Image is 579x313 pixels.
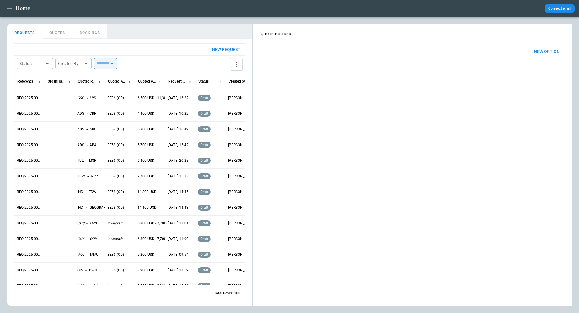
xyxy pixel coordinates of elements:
[216,77,224,85] button: Status column menu
[77,205,123,210] p: IND → [GEOGRAPHIC_DATA]
[168,127,188,132] p: [DATE] 16:42
[77,268,97,273] p: OLV → DWH
[168,252,188,257] p: [DATE] 09:54
[214,291,233,296] p: Total Rows:
[529,45,565,58] button: New Option
[42,24,72,39] button: QUOTES
[138,268,154,273] p: 3,900 USD
[77,174,98,179] p: TDW → MRC
[228,127,253,132] p: [PERSON_NAME]
[35,77,43,85] button: Reference column menu
[78,79,96,83] div: Quoted Route
[168,189,188,195] p: [DATE] 14:45
[199,205,210,210] span: draft
[19,61,43,67] div: Status
[228,95,253,101] p: [PERSON_NAME]
[199,221,210,225] span: draft
[186,77,194,85] button: Request Created At (UTC-05:00) column menu
[107,158,124,163] p: BE36 (OD)
[17,111,42,116] p: REQ-2025-000250
[77,127,96,132] p: ADS → ABQ
[168,205,188,210] p: [DATE] 14:43
[168,268,188,273] p: [DATE] 11:59
[138,158,154,163] p: 6,400 USD
[17,221,42,226] p: REQ-2025-000243
[138,111,154,116] p: 4,400 USD
[58,61,82,67] div: Created By
[228,189,253,195] p: [PERSON_NAME]
[199,158,210,163] span: draft
[199,143,210,147] span: draft
[48,79,65,83] div: Organisation
[199,127,210,131] span: draft
[107,205,124,210] p: BE58 (OD)
[126,77,134,85] button: Quoted Aircraft column menu
[198,79,209,83] div: Status
[138,221,174,226] p: 6,800 USD - 7,700 USD
[17,79,33,83] div: Reference
[234,291,240,296] p: 100
[108,79,126,83] div: Quoted Aircraft
[107,142,124,148] p: BE58 (OD)
[253,40,572,63] div: scrollable content
[228,174,253,179] p: [PERSON_NAME]
[156,77,164,85] button: Quoted Price column menu
[138,95,176,101] p: 6,500 USD - 11,300 USD
[107,221,122,226] p: 2 Aircraft
[168,111,188,116] p: [DATE] 10:22
[17,95,42,101] p: REQ-2025-000251
[77,95,96,101] p: GSO → LRD
[168,221,188,226] p: [DATE] 11:01
[17,236,42,242] p: REQ-2025-000242
[199,252,210,257] span: draft
[107,252,124,257] p: BE36 (OD)
[138,189,157,195] p: 11,300 USD
[199,96,210,100] span: draft
[228,158,253,163] p: [PERSON_NAME]
[7,24,42,39] button: REQUESTS
[17,252,42,257] p: REQ-2025-000241
[229,79,246,83] div: Created by
[17,205,42,210] p: REQ-2025-000244
[17,268,42,273] p: REQ-2025-000240
[168,142,188,148] p: [DATE] 15:42
[16,5,30,12] h1: Home
[138,174,154,179] p: 7,700 USD
[228,205,253,210] p: [PERSON_NAME]
[199,190,210,194] span: draft
[168,236,188,242] p: [DATE] 11:00
[168,79,186,83] div: Request Created At (UTC-05:00)
[199,111,210,116] span: draft
[17,189,42,195] p: REQ-2025-000245
[168,95,188,101] p: [DATE] 16:22
[168,174,188,179] p: [DATE] 15:13
[199,174,210,178] span: draft
[107,236,122,242] p: 2 Aircraft
[228,142,253,148] p: [PERSON_NAME]
[77,252,99,257] p: MQJ → MMU
[77,158,96,163] p: TUL → MSP
[138,205,157,210] p: 11,100 USD
[138,79,156,83] div: Quoted Price
[228,236,253,242] p: [PERSON_NAME]
[138,236,174,242] p: 6,800 USD - 7,700 USD
[228,111,253,116] p: [PERSON_NAME]
[17,127,42,132] p: REQ-2025-000249
[230,58,243,71] button: more
[77,221,97,226] p: CHS → ORD
[107,127,124,132] p: BE58 (OD)
[17,158,42,163] p: REQ-2025-000247
[228,268,253,273] p: [PERSON_NAME]
[107,111,124,116] p: BE58 (OD)
[96,77,103,85] button: Quoted Route column menu
[228,252,253,257] p: [PERSON_NAME]
[17,174,42,179] p: REQ-2025-000246
[77,111,96,116] p: ADS → CRP
[138,252,154,257] p: 5,200 USD
[17,142,42,148] p: REQ-2025-000248
[199,268,210,272] span: draft
[138,127,154,132] p: 5,300 USD
[77,189,96,195] p: IND → TDW
[228,221,253,226] p: [PERSON_NAME]
[65,77,73,85] button: Organisation column menu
